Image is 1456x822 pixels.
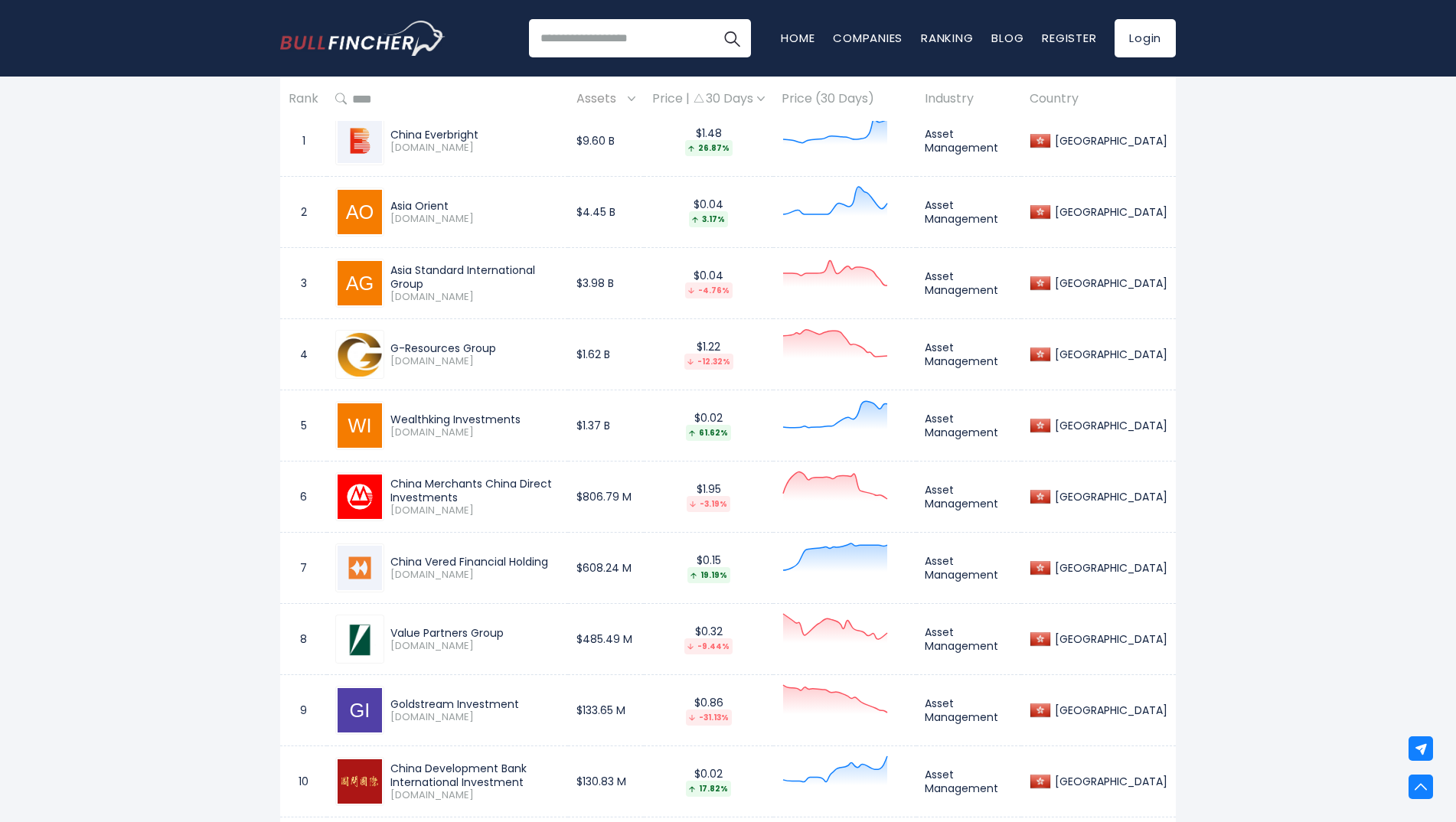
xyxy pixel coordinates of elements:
[568,177,644,248] td: $4.45 B
[652,91,765,107] div: Price | 30 Days
[568,319,644,390] td: $1.62 B
[568,248,644,319] td: $3.98 B
[686,709,732,726] div: -31.13%
[689,211,728,227] div: 3.17%
[390,640,560,653] span: [DOMAIN_NAME]
[1051,561,1167,575] div: [GEOGRAPHIC_DATA]
[916,462,1021,533] td: Asset Management
[686,425,731,441] div: 61.62%
[684,638,733,654] div: -9.44%
[652,767,765,797] div: $0.02
[1051,490,1167,504] div: [GEOGRAPHIC_DATA]
[390,291,560,304] span: [DOMAIN_NAME]
[916,77,1021,122] th: Industry
[1021,77,1176,122] th: Country
[338,332,382,377] img: 1051.HK.png
[338,617,382,661] img: 0806.HK.png
[280,106,327,177] td: 1
[687,496,730,512] div: -3.19%
[916,319,1021,390] td: Asset Management
[652,269,765,298] div: $0.04
[568,604,644,675] td: $485.49 M
[390,263,560,291] div: Asia Standard International Group
[1051,419,1167,432] div: [GEOGRAPHIC_DATA]
[687,567,730,583] div: 19.19%
[1051,134,1167,148] div: [GEOGRAPHIC_DATA]
[390,762,560,789] div: China Development Bank International Investment
[652,340,765,370] div: $1.22
[916,390,1021,462] td: Asset Management
[916,106,1021,177] td: Asset Management
[916,604,1021,675] td: Asset Management
[568,106,644,177] td: $9.60 B
[390,504,560,517] span: [DOMAIN_NAME]
[280,746,327,817] td: 10
[991,30,1023,46] a: Blog
[390,569,560,582] span: [DOMAIN_NAME]
[390,213,560,226] span: [DOMAIN_NAME]
[568,462,644,533] td: $806.79 M
[280,248,327,319] td: 3
[390,711,560,724] span: [DOMAIN_NAME]
[280,533,327,604] td: 7
[338,475,382,519] img: 0133.HK.png
[390,142,560,155] span: [DOMAIN_NAME]
[916,675,1021,746] td: Asset Management
[1051,347,1167,361] div: [GEOGRAPHIC_DATA]
[338,759,382,804] img: 1062.HK.png
[568,390,644,462] td: $1.37 B
[686,781,731,797] div: 17.82%
[568,675,644,746] td: $133.65 M
[1115,19,1176,57] a: Login
[390,555,560,569] div: China Vered Financial Holding
[338,119,382,163] img: 0165.HK.png
[652,126,765,156] div: $1.48
[916,533,1021,604] td: Asset Management
[781,30,815,46] a: Home
[390,789,560,802] span: [DOMAIN_NAME]
[685,282,733,298] div: -4.76%
[280,21,445,56] a: Go to homepage
[390,697,560,711] div: Goldstream Investment
[390,128,560,142] div: China Everbright
[390,341,560,355] div: G-Resources Group
[652,482,765,512] div: $1.95
[568,746,644,817] td: $130.83 M
[684,354,733,370] div: -12.32%
[773,77,916,122] th: Price (30 Days)
[1051,632,1167,646] div: [GEOGRAPHIC_DATA]
[1051,775,1167,788] div: [GEOGRAPHIC_DATA]
[1042,30,1096,46] a: Register
[338,546,382,590] img: 0245.HK.png
[280,177,327,248] td: 2
[390,355,560,368] span: [DOMAIN_NAME]
[1051,205,1167,219] div: [GEOGRAPHIC_DATA]
[280,77,327,122] th: Rank
[685,140,733,156] div: 26.87%
[833,30,903,46] a: Companies
[390,199,560,213] div: Asia Orient
[280,319,327,390] td: 4
[390,477,560,504] div: China Merchants China Direct Investments
[713,19,751,57] button: Search
[280,390,327,462] td: 5
[1051,703,1167,717] div: [GEOGRAPHIC_DATA]
[652,553,765,583] div: $0.15
[652,411,765,441] div: $0.02
[576,87,624,111] span: Assets
[652,696,765,726] div: $0.86
[390,413,560,426] div: Wealthking Investments
[280,21,446,56] img: Bullfincher logo
[652,625,765,654] div: $0.32
[916,746,1021,817] td: Asset Management
[280,462,327,533] td: 6
[652,197,765,227] div: $0.04
[280,604,327,675] td: 8
[390,426,560,439] span: [DOMAIN_NAME]
[916,248,1021,319] td: Asset Management
[390,626,560,640] div: Value Partners Group
[921,30,973,46] a: Ranking
[280,675,327,746] td: 9
[1051,276,1167,290] div: [GEOGRAPHIC_DATA]
[916,177,1021,248] td: Asset Management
